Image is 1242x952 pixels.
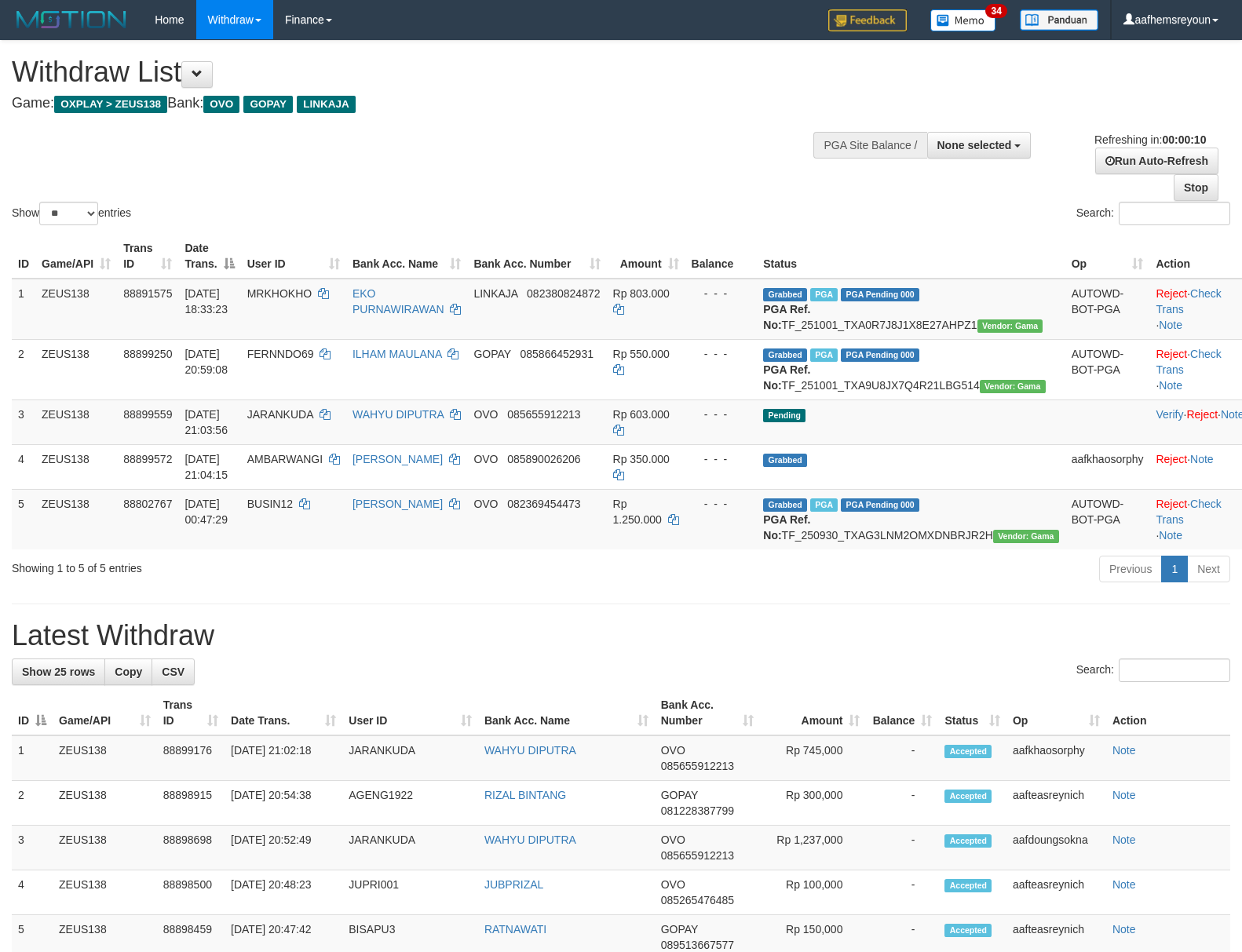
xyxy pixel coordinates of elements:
[247,408,313,421] span: JARANKUDA
[1156,287,1221,316] a: Check Trans
[484,789,566,801] a: RIZAL BINTANG
[692,286,751,301] div: - - -
[930,9,996,31] img: Button%20Memo.svg
[993,530,1059,543] span: Vendor URL: https://trx31.1velocity.biz
[342,735,478,781] td: JARANKUDA
[938,691,1006,735] th: Status: activate to sort column ascending
[1094,133,1206,146] span: Refreshing in:
[1186,408,1218,421] a: Reject
[54,96,167,113] span: OXPLAY > ZEUS138
[152,658,195,685] a: CSV
[117,234,178,279] th: Trans ID: activate to sort column ascending
[12,399,35,444] td: 3
[763,303,810,331] b: PGA Ref. No:
[225,826,342,870] td: [DATE] 20:52:49
[12,691,53,735] th: ID: activate to sort column descending
[184,287,228,316] span: [DATE] 18:33:23
[184,453,228,481] span: [DATE] 21:04:15
[841,348,919,362] span: PGA Pending
[985,4,1006,18] span: 34
[12,870,53,915] td: 4
[1159,319,1182,331] a: Note
[22,666,95,678] span: Show 25 rows
[507,408,580,421] span: Copy 085655912213 to clipboard
[866,735,938,781] td: -
[12,202,131,225] label: Show entries
[828,9,907,31] img: Feedback.jpg
[484,833,576,846] a: WAHYU DIPUTRA
[661,760,734,772] span: Copy 085655912213 to clipboard
[12,96,813,111] h4: Game: Bank:
[247,348,314,360] span: FERNNDO69
[1119,202,1230,225] input: Search:
[685,234,758,279] th: Balance
[1187,556,1230,582] a: Next
[760,826,867,870] td: Rp 1,237,000
[1076,658,1230,682] label: Search:
[527,287,600,300] span: Copy 082380824872 to clipboard
[12,489,35,549] td: 5
[35,444,117,489] td: ZEUS138
[1156,498,1221,526] a: Check Trans
[613,287,670,300] span: Rp 803.000
[12,826,53,870] td: 3
[115,666,142,678] span: Copy
[1190,453,1214,465] a: Note
[1156,498,1187,510] a: Reject
[810,348,838,362] span: Marked by aafsreyleap
[661,923,698,936] span: GOPAY
[123,498,172,510] span: 88802767
[247,287,312,300] span: MRKHOKHO
[12,620,1230,651] h1: Latest Withdraw
[1006,826,1106,870] td: aafdoungsokna
[178,234,240,279] th: Date Trans.: activate to sort column descending
[760,735,867,781] td: Rp 745,000
[661,744,685,757] span: OVO
[157,781,225,826] td: 88898915
[1106,691,1230,735] th: Action
[467,234,606,279] th: Bank Acc. Number: activate to sort column ascending
[977,319,1043,333] span: Vendor URL: https://trx31.1velocity.biz
[123,287,172,300] span: 88891575
[1162,133,1206,146] strong: 00:00:10
[927,132,1032,159] button: None selected
[473,287,517,300] span: LINKAJA
[866,781,938,826] td: -
[104,658,152,685] a: Copy
[1161,556,1188,582] a: 1
[760,870,867,915] td: Rp 100,000
[1156,453,1187,465] a: Reject
[944,924,992,937] span: Accepted
[12,781,53,826] td: 2
[521,348,594,360] span: Copy 085866452931 to clipboard
[763,498,807,512] span: Grabbed
[1065,339,1150,399] td: AUTOWD-BOT-PGA
[757,489,1065,549] td: TF_250930_TXAG3LNM2OMXDNBRJR2H
[53,735,157,781] td: ZEUS138
[1112,878,1136,891] a: Note
[353,408,444,421] a: WAHYU DIPUTRA
[184,408,228,436] span: [DATE] 21:03:56
[944,745,992,758] span: Accepted
[342,870,478,915] td: JUPRI001
[353,287,444,316] a: EKO PURNAWIRAWAN
[661,878,685,891] span: OVO
[937,139,1012,151] span: None selected
[613,498,662,526] span: Rp 1.250.000
[841,498,919,512] span: PGA Pending
[12,8,131,31] img: MOTION_logo.png
[12,339,35,399] td: 2
[1006,735,1106,781] td: aafkhaosorphy
[39,202,98,225] select: Showentries
[342,781,478,826] td: AGENG1922
[157,870,225,915] td: 88898500
[1006,870,1106,915] td: aafteasreynich
[810,498,838,512] span: Marked by aafsreyleap
[1159,529,1182,542] a: Note
[53,870,157,915] td: ZEUS138
[35,234,117,279] th: Game/API: activate to sort column ascending
[763,513,810,542] b: PGA Ref. No:
[692,451,751,467] div: - - -
[12,735,53,781] td: 1
[661,833,685,846] span: OVO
